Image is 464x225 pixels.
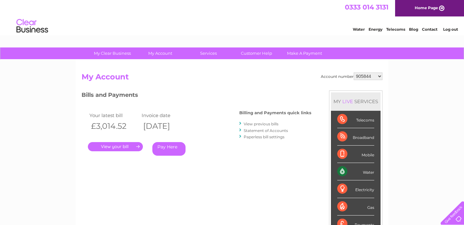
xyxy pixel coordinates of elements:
[278,47,331,59] a: Make A Payment
[386,27,405,32] a: Telecoms
[337,163,374,180] div: Water
[244,134,284,139] a: Paperless bill settings
[337,198,374,216] div: Gas
[409,27,418,32] a: Blog
[82,91,311,102] h3: Bills and Payments
[140,120,192,133] th: [DATE]
[244,128,288,133] a: Statement of Accounts
[244,122,278,126] a: View previous bills
[230,47,283,59] a: Customer Help
[321,72,382,80] div: Account number
[86,47,138,59] a: My Clear Business
[88,111,140,120] td: Your latest bill
[341,98,354,104] div: LIVE
[239,110,311,115] h4: Billing and Payments quick links
[331,92,381,110] div: MY SERVICES
[182,47,235,59] a: Services
[82,72,382,84] h2: My Account
[88,120,140,133] th: £3,014.52
[134,47,186,59] a: My Account
[140,111,192,120] td: Invoice date
[337,146,374,163] div: Mobile
[337,180,374,198] div: Electricity
[422,27,437,32] a: Contact
[152,142,186,156] a: Pay Here
[88,142,143,151] a: .
[83,3,382,31] div: Clear Business is a trading name of Verastar Limited (registered in [GEOGRAPHIC_DATA] No. 3667643...
[337,128,374,146] div: Broadband
[353,27,365,32] a: Water
[337,111,374,128] div: Telecoms
[345,3,388,11] a: 0333 014 3131
[369,27,382,32] a: Energy
[16,16,48,36] img: logo.png
[443,27,458,32] a: Log out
